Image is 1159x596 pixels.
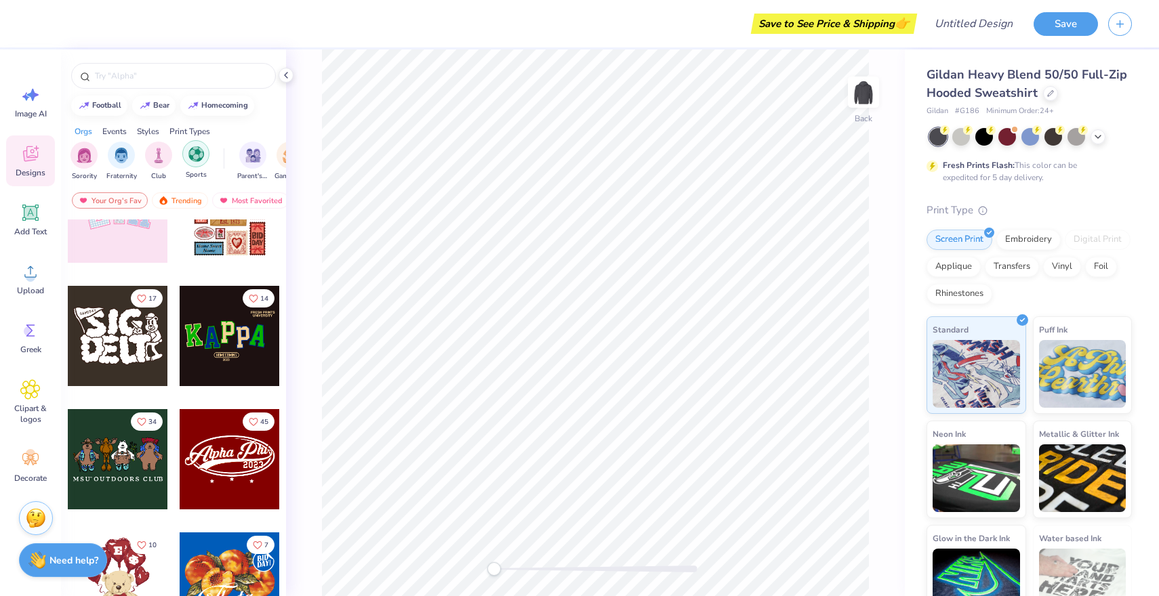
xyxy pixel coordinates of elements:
span: Gildan [927,106,948,117]
span: Standard [933,322,969,337]
img: Club Image [151,148,166,163]
strong: Need help? [49,554,98,567]
div: Your Org's Fav [72,192,148,209]
button: Like [243,289,274,307]
div: Print Types [169,125,210,137]
img: trend_line.gif [79,102,89,110]
div: Back [855,112,872,125]
button: filter button [237,142,268,182]
span: 34 [148,419,157,425]
img: Game Day Image [283,148,298,163]
span: Metallic & Glitter Ink [1039,427,1119,441]
div: Digital Print [1065,230,1131,250]
div: filter for Parent's Weekend [237,142,268,182]
button: filter button [274,142,306,182]
img: Fraternity Image [114,148,129,163]
img: trend_line.gif [188,102,199,110]
div: filter for Sorority [70,142,98,182]
button: filter button [182,142,209,182]
span: 17 [148,295,157,302]
div: Events [102,125,127,137]
div: Accessibility label [487,562,501,576]
div: homecoming [201,102,248,109]
img: trend_line.gif [140,102,150,110]
img: Parent's Weekend Image [245,148,261,163]
img: Standard [933,340,1020,408]
div: Embroidery [996,230,1061,250]
input: Try "Alpha" [94,69,267,83]
span: Add Text [14,226,47,237]
span: Upload [17,285,44,296]
div: Save to See Price & Shipping [754,14,914,34]
span: Neon Ink [933,427,966,441]
div: Orgs [75,125,92,137]
span: Water based Ink [1039,531,1101,545]
div: football [92,102,121,109]
div: Foil [1085,257,1117,277]
div: filter for Fraternity [106,142,137,182]
div: Trending [152,192,208,209]
button: homecoming [180,95,254,116]
span: Game Day [274,171,306,182]
span: Glow in the Dark Ink [933,531,1010,545]
div: Most Favorited [212,192,289,209]
span: 45 [260,419,268,425]
span: Fraternity [106,171,137,182]
button: bear [132,95,176,116]
img: Sports Image [188,146,204,162]
img: Back [850,79,877,106]
div: bear [153,102,169,109]
div: Rhinestones [927,284,992,304]
span: Gildan Heavy Blend 50/50 Full-Zip Hooded Sweatshirt [927,66,1127,101]
img: most_fav.gif [78,196,89,205]
button: Like [243,412,274,431]
div: Transfers [985,257,1039,277]
strong: Fresh Prints Flash: [943,160,1015,171]
img: Metallic & Glitter Ink [1039,444,1126,512]
div: filter for Sports [182,140,209,180]
div: Applique [927,257,981,277]
span: Image AI [15,108,47,119]
img: trending.gif [158,196,169,205]
img: Neon Ink [933,444,1020,512]
span: Parent's Weekend [237,171,268,182]
div: filter for Game Day [274,142,306,182]
button: football [71,95,127,116]
span: Decorate [14,473,47,484]
button: Like [131,536,163,554]
div: Vinyl [1043,257,1081,277]
span: 14 [260,295,268,302]
button: Like [131,412,163,431]
span: Club [151,171,166,182]
span: Designs [16,167,45,178]
button: filter button [106,142,137,182]
img: most_fav.gif [218,196,229,205]
div: Print Type [927,203,1132,218]
button: Save [1034,12,1098,36]
span: Sorority [72,171,97,182]
button: Like [247,536,274,554]
span: Sports [186,170,207,180]
span: 7 [264,542,268,549]
button: filter button [70,142,98,182]
div: filter for Club [145,142,172,182]
img: Sorority Image [77,148,92,163]
span: # G186 [955,106,979,117]
span: 👉 [895,15,910,31]
input: Untitled Design [924,10,1023,37]
span: Minimum Order: 24 + [986,106,1054,117]
div: Styles [137,125,159,137]
span: Puff Ink [1039,322,1067,337]
div: Screen Print [927,230,992,250]
button: Like [131,289,163,307]
button: filter button [145,142,172,182]
div: This color can be expedited for 5 day delivery. [943,159,1110,184]
span: Greek [20,344,41,355]
img: Puff Ink [1039,340,1126,408]
span: Clipart & logos [8,403,53,425]
span: 10 [148,542,157,549]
